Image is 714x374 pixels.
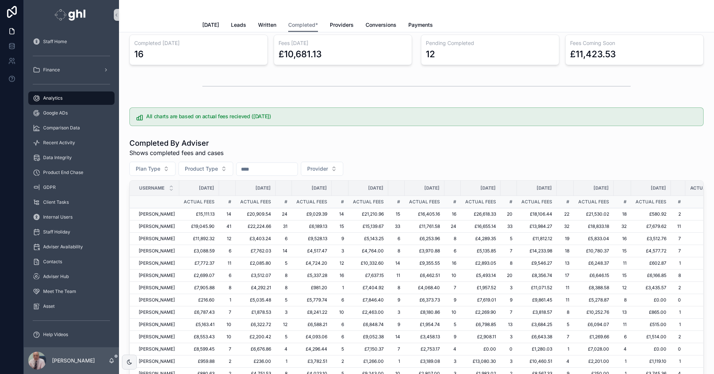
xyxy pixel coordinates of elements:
td: £10,252.76 [574,306,614,319]
td: 19 [557,233,574,245]
td: 14 [388,331,405,343]
td: # [501,196,517,208]
td: £3,512.07 [236,270,276,282]
a: Asset [28,300,115,313]
td: 11 [219,257,236,270]
td: £6,189.13 [292,220,332,233]
td: 24 [276,208,292,220]
td: 31 [276,220,292,233]
td: Actual Fees [517,196,557,208]
td: 1 [671,306,685,319]
td: 9 [444,294,461,306]
td: £18,833.18 [574,220,614,233]
td: £13,984.27 [517,220,557,233]
td: 15 [388,208,405,220]
td: [PERSON_NAME] [130,257,179,270]
td: £11,892.32 [179,233,219,245]
span: Contacts [43,259,62,265]
td: £10,332.60 [348,257,388,270]
span: Product End Chase [43,170,83,175]
td: £6,798.85 [461,319,501,331]
td: 33 [501,220,517,233]
td: £2,463.00 [348,306,388,319]
td: £11,761.58 [405,220,444,233]
td: £15,111.13 [179,208,219,220]
td: [PERSON_NAME] [130,331,179,343]
td: £11,071.52 [517,282,557,294]
a: [DATE] [202,18,219,33]
span: [DATE] [312,185,327,191]
td: £8,356.74 [517,270,557,282]
span: Google ADs [43,110,68,116]
td: £21,530.02 [574,208,614,220]
a: Data Integrity [28,151,115,164]
div: £11,423.53 [570,48,616,60]
td: 8 [671,270,685,282]
td: 5 [276,294,292,306]
td: £8,388.58 [574,282,614,294]
td: £216.60 [179,294,219,306]
a: Analytics [28,91,115,105]
td: # [614,196,631,208]
a: Adviser Availability [28,240,115,254]
td: Actual Fees [348,196,388,208]
td: 6 [219,245,236,257]
td: £2,699.07 [179,270,219,282]
td: £5,163.41 [179,319,219,331]
td: # [557,196,574,208]
span: [DATE] [255,185,271,191]
td: 11 [557,282,574,294]
span: [DATE] [368,185,383,191]
td: 7 [671,233,685,245]
span: Username [139,185,164,191]
td: £5,833.04 [574,233,614,245]
span: Analytics [43,95,62,101]
td: £6,646.15 [574,270,614,282]
td: 9 [501,294,517,306]
span: [DATE] [202,21,219,29]
td: 3 [276,306,292,319]
td: £4,292.21 [236,282,276,294]
td: Actual Fees [405,196,444,208]
td: £4,289.35 [461,233,501,245]
td: £8,180.86 [405,306,444,319]
a: Google ADs [28,106,115,120]
span: Provider [307,165,328,173]
td: £7,772.37 [179,257,219,270]
a: Adviser Hub [28,270,115,283]
td: £5,493.14 [461,270,501,282]
td: £6,373.73 [405,294,444,306]
td: £4,068.40 [405,282,444,294]
td: 32 [557,220,574,233]
span: Staff Holiday [43,229,70,235]
span: [DATE] [424,185,440,191]
td: 8 [388,245,405,257]
a: Conversions [366,18,396,33]
td: 1 [332,282,348,294]
td: 8 [276,270,292,282]
td: Actual Fees [179,196,219,208]
td: 6 [276,233,292,245]
td: £21,210.96 [348,208,388,220]
td: Actual Fees [292,196,332,208]
td: 16 [444,257,461,270]
td: £16,655.14 [461,220,501,233]
td: 6 [332,294,348,306]
td: 11 [614,319,631,331]
td: £0.00 [631,294,671,306]
td: [PERSON_NAME] [130,245,179,257]
div: 12 [426,48,435,60]
td: [PERSON_NAME] [130,220,179,233]
td: 14 [332,208,348,220]
td: [PERSON_NAME] [130,270,179,282]
td: 10 [219,319,236,331]
td: 5 [276,257,292,270]
td: £6,322.72 [236,319,276,331]
td: 7 [444,282,461,294]
button: Select Button [178,162,233,176]
td: £1,954.74 [405,319,444,331]
span: Product Type [185,165,218,173]
td: 20 [501,270,517,282]
td: £26,618.33 [461,208,501,220]
td: [PERSON_NAME] [130,306,179,319]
